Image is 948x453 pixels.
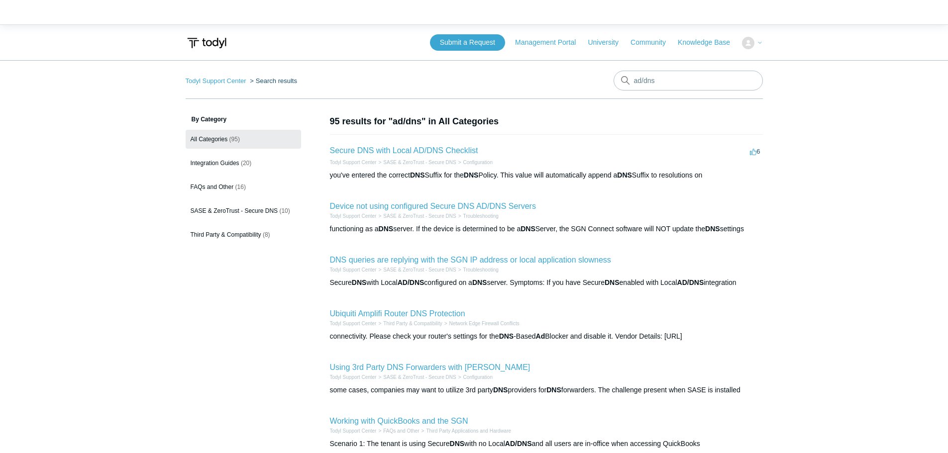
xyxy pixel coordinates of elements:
a: Secure DNS with Local AD/DNS Checklist [330,146,478,155]
em: DNS [546,386,561,394]
em: DNS [493,386,508,394]
a: Submit a Request [430,34,505,51]
a: SASE & ZeroTrust - Secure DNS (10) [186,201,301,220]
a: All Categories (95) [186,130,301,149]
em: DNS [450,440,465,448]
a: Todyl Support Center [330,160,377,165]
a: Troubleshooting [463,267,498,272]
em: AD/DNS [505,440,532,448]
a: Todyl Support Center [186,77,246,85]
li: SASE & ZeroTrust - Secure DNS [376,373,456,381]
a: Configuration [463,160,492,165]
em: DNS [352,278,367,286]
a: Todyl Support Center [330,374,377,380]
li: SASE & ZeroTrust - Secure DNS [376,159,456,166]
img: Todyl Support Center Help Center home page [186,34,228,52]
a: FAQs and Other (16) [186,178,301,196]
a: Todyl Support Center [330,267,377,272]
li: Troubleshooting [456,212,499,220]
li: Network Edge Firewall Conflicts [442,320,520,327]
a: SASE & ZeroTrust - Secure DNS [383,213,456,219]
div: Scenario 1: The tenant is using Secure with no Local and all users are in-office when accessing Q... [330,439,763,449]
span: (20) [241,160,251,167]
em: DNS [617,171,632,179]
a: Configuration [463,374,492,380]
li: Todyl Support Center [330,266,377,273]
em: DNS [499,332,514,340]
em: DNS [605,278,620,286]
div: connectivity. Please check your router's settings for the -Based Blocker and disable it. Vendor D... [330,331,763,342]
a: University [588,37,628,48]
a: Working with QuickBooks and the SGN [330,417,468,425]
li: Configuration [456,373,493,381]
div: Secure with Local configured on a server. Symptoms: If you have Secure enabled with Local integra... [330,277,763,288]
span: Integration Guides [191,160,239,167]
li: Todyl Support Center [186,77,248,85]
span: FAQs and Other [191,183,234,190]
li: SASE & ZeroTrust - Secure DNS [376,212,456,220]
li: FAQs and Other [376,427,419,435]
li: Third Party Applications and Hardware [420,427,511,435]
li: Search results [248,77,297,85]
li: Third Party & Compatibility [376,320,442,327]
em: Ad [536,332,545,340]
a: Knowledge Base [678,37,740,48]
em: AD/DNS [398,278,424,286]
span: (95) [229,136,240,143]
em: DNS [472,278,487,286]
li: Todyl Support Center [330,320,377,327]
a: Third Party Applications and Hardware [426,428,511,434]
span: All Categories [191,136,228,143]
em: DNS [705,225,720,233]
a: SASE & ZeroTrust - Secure DNS [383,267,456,272]
em: AD/DNS [677,278,704,286]
a: Integration Guides (20) [186,154,301,173]
span: (8) [263,231,270,238]
span: (10) [279,207,290,214]
a: Todyl Support Center [330,428,377,434]
a: Using 3rd Party DNS Forwarders with [PERSON_NAME] [330,363,530,371]
a: Network Edge Firewall Conflicts [449,321,520,326]
a: Troubleshooting [463,213,498,219]
h1: 95 results for "ad/dns" in All Categories [330,115,763,128]
li: Todyl Support Center [330,159,377,166]
a: FAQs and Other [383,428,419,434]
em: DNS [410,171,425,179]
em: DNS [379,225,394,233]
a: Third Party & Compatibility (8) [186,225,301,244]
input: Search [614,71,763,91]
li: Configuration [456,159,493,166]
a: SASE & ZeroTrust - Secure DNS [383,374,456,380]
li: SASE & ZeroTrust - Secure DNS [376,266,456,273]
a: Third Party & Compatibility [383,321,442,326]
li: Todyl Support Center [330,427,377,435]
em: DNS [464,171,479,179]
a: Community [631,37,676,48]
a: DNS queries are replying with the SGN IP address or local application slowness [330,256,611,264]
span: Third Party & Compatibility [191,231,261,238]
a: Ubiquiti Amplifi Router DNS Protection [330,309,465,318]
span: SASE & ZeroTrust - Secure DNS [191,207,278,214]
em: DNS [521,225,535,233]
a: Management Portal [515,37,586,48]
a: SASE & ZeroTrust - Secure DNS [383,160,456,165]
span: (16) [235,183,246,190]
h3: By Category [186,115,301,124]
li: Todyl Support Center [330,212,377,220]
div: you've entered the correct Suffix for the Policy. This value will automatically append a Suffix t... [330,170,763,181]
a: Device not using configured Secure DNS AD/DNS Servers [330,202,536,210]
a: Todyl Support Center [330,321,377,326]
li: Troubleshooting [456,266,499,273]
span: 6 [750,148,760,155]
div: some cases, companies may want to utilize 3rd party providers for forwarders. The challenge prese... [330,385,763,395]
li: Todyl Support Center [330,373,377,381]
div: functioning as a server. If the device is determined to be a Server, the SGN Connect software wil... [330,224,763,234]
a: Todyl Support Center [330,213,377,219]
